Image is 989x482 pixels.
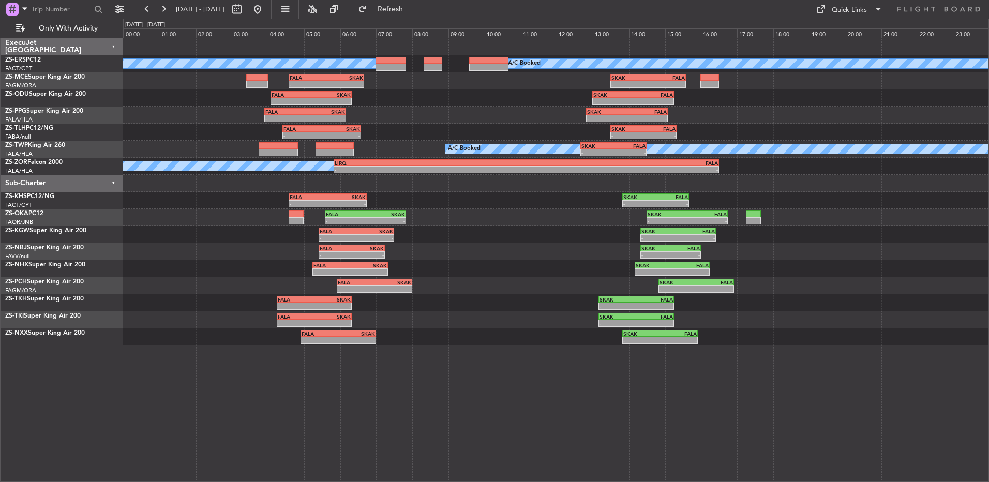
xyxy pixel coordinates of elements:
a: FALA/HLA [5,150,33,158]
a: FACT/CPT [5,201,32,209]
div: A/C Booked [508,56,541,71]
div: 04:00 [268,28,304,38]
div: - [290,201,328,207]
a: ZS-NHXSuper King Air 200 [5,262,85,268]
div: - [272,98,311,104]
div: - [365,218,405,224]
div: - [611,132,643,139]
div: 19:00 [810,28,846,38]
div: - [600,303,636,309]
div: - [338,286,374,292]
div: FALA [320,228,356,234]
button: Only With Activity [11,20,112,37]
div: FALA [526,160,717,166]
div: FALA [687,211,727,217]
div: Quick Links [832,5,867,16]
div: - [672,269,709,275]
span: ZS-TLH [5,125,26,131]
a: ZS-PPGSuper King Air 200 [5,108,83,114]
input: Trip Number [32,2,91,17]
div: - [352,252,384,258]
div: FALA [302,330,338,337]
div: - [687,218,727,224]
div: SKAK [587,109,627,115]
div: 22:00 [918,28,954,38]
a: ZS-KGWSuper King Air 200 [5,228,86,234]
div: - [623,337,660,343]
a: ZS-TKHSuper King Air 200 [5,296,84,302]
div: FALA [278,296,314,303]
a: ZS-ODUSuper King Air 200 [5,91,86,97]
span: ZS-TKI [5,313,24,319]
div: 06:00 [340,28,377,38]
div: - [350,269,387,275]
div: SKAK [365,211,405,217]
div: FALA [627,109,667,115]
a: ZS-ERSPC12 [5,57,41,63]
div: SKAK [600,313,636,320]
div: - [587,115,627,122]
div: - [305,115,345,122]
div: FALA [290,194,328,200]
div: FALA [320,245,352,251]
div: FALA [671,245,700,251]
span: ZS-NHX [5,262,28,268]
div: FALA [265,109,305,115]
a: ZS-ZORFalcon 2000 [5,159,63,165]
div: SKAK [660,279,696,285]
div: - [313,269,350,275]
a: FALA/HLA [5,167,33,175]
a: FAVV/null [5,252,30,260]
span: ZS-ZOR [5,159,27,165]
span: ZS-KGW [5,228,29,234]
div: - [636,303,673,309]
div: FALA [338,279,374,285]
div: FALA [636,313,673,320]
div: 18:00 [773,28,810,38]
span: ZS-ERS [5,57,26,63]
div: - [322,132,360,139]
div: - [320,252,352,258]
div: - [283,132,322,139]
span: ZS-OKA [5,210,28,217]
div: - [655,201,687,207]
div: FALA [678,228,715,234]
a: ZS-TLHPC12/NG [5,125,53,131]
a: FAOR/JNB [5,218,33,226]
a: ZS-PCHSuper King Air 200 [5,279,84,285]
div: 00:00 [124,28,160,38]
a: FAGM/QRA [5,82,36,89]
span: [DATE] - [DATE] [176,5,224,14]
div: - [278,303,314,309]
div: - [302,337,338,343]
div: SKAK [356,228,393,234]
div: 16:00 [701,28,737,38]
a: ZS-TKISuper King Air 200 [5,313,81,319]
div: - [374,286,411,292]
div: SKAK [611,126,643,132]
a: FALA/HLA [5,116,33,124]
div: 17:00 [737,28,773,38]
div: FALA [648,74,685,81]
div: FALA [290,74,326,81]
div: - [627,115,667,122]
div: - [335,167,526,173]
div: FALA [696,279,733,285]
div: - [648,218,687,224]
div: - [633,98,673,104]
div: SKAK [326,74,363,81]
div: - [636,269,672,275]
div: 20:00 [846,28,882,38]
span: ZS-KHS [5,193,27,200]
div: 09:00 [448,28,485,38]
div: 05:00 [304,28,340,38]
div: - [328,201,366,207]
div: FALA [613,143,646,149]
div: SKAK [314,296,351,303]
div: [DATE] - [DATE] [125,21,165,29]
div: 13:00 [593,28,629,38]
div: 03:00 [232,28,268,38]
div: FALA [660,330,697,337]
span: Refresh [369,6,412,13]
span: ZS-PPG [5,108,26,114]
